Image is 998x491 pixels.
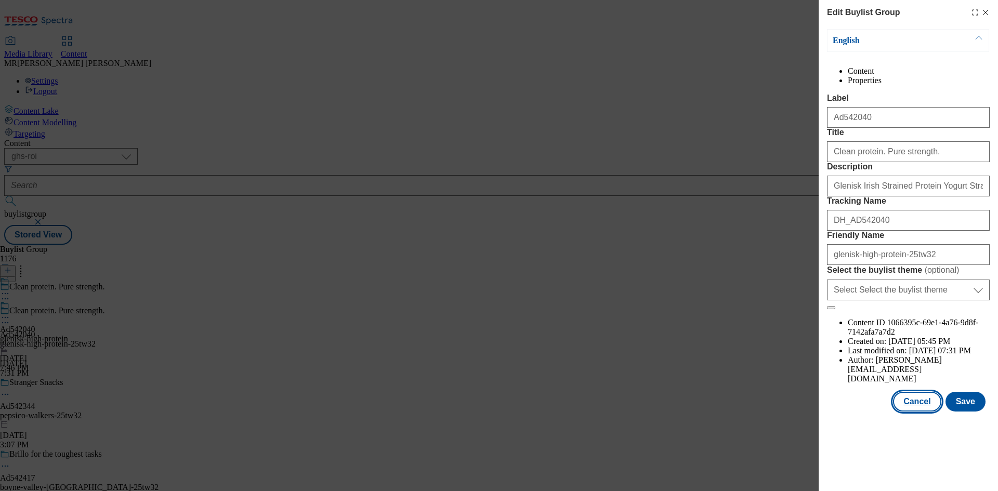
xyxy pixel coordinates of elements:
span: [PERSON_NAME][EMAIL_ADDRESS][DOMAIN_NAME] [848,355,942,383]
input: Enter Description [827,176,990,196]
p: English [833,35,942,46]
li: Created on: [848,337,990,346]
label: Description [827,162,990,171]
span: ( optional ) [925,266,960,274]
span: 1066395c-69e1-4a76-9d8f-7142afa7a7d2 [848,318,979,336]
li: Content [848,67,990,76]
input: Enter Label [827,107,990,128]
span: [DATE] 07:31 PM [909,346,971,355]
li: Properties [848,76,990,85]
input: Enter Title [827,141,990,162]
input: Enter Friendly Name [827,244,990,265]
label: Title [827,128,990,137]
li: Content ID [848,318,990,337]
li: Last modified on: [848,346,990,355]
h4: Edit Buylist Group [827,6,900,19]
label: Friendly Name [827,231,990,240]
button: Save [946,392,986,412]
button: Cancel [893,392,941,412]
label: Tracking Name [827,196,990,206]
label: Label [827,94,990,103]
label: Select the buylist theme [827,265,990,275]
li: Author: [848,355,990,383]
input: Enter Tracking Name [827,210,990,231]
span: [DATE] 05:45 PM [888,337,950,346]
